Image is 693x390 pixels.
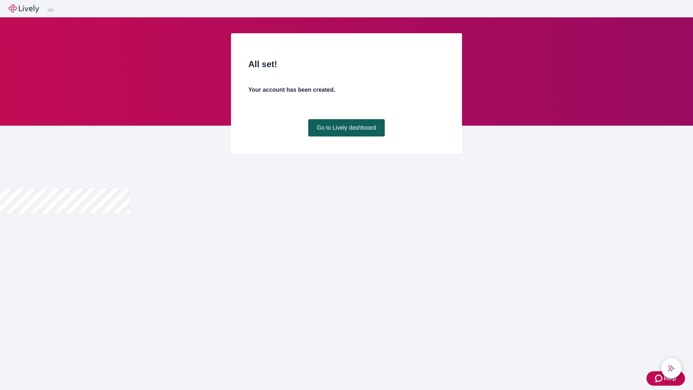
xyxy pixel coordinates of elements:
button: Log out [48,9,53,11]
a: Go to Lively dashboard [308,119,385,136]
span: Help [664,374,676,383]
button: chat [661,358,681,378]
svg: Lively AI Assistant [668,365,675,372]
button: Zendesk support iconHelp [646,371,685,386]
svg: Zendesk support icon [655,374,664,383]
h2: All set! [248,58,445,71]
h4: Your account has been created. [248,86,445,94]
img: Lively [9,4,39,13]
